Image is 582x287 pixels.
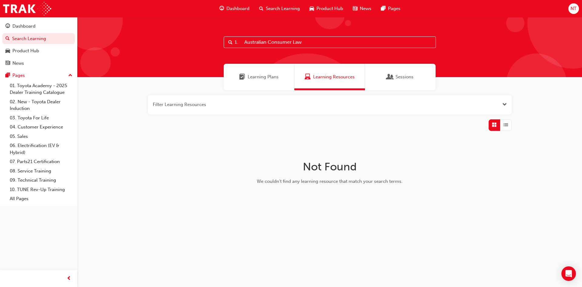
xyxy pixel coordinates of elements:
button: NT [568,3,579,14]
a: Product Hub [2,45,75,56]
span: news-icon [5,61,10,66]
a: SessionsSessions [365,64,436,90]
span: Sessions [387,73,393,80]
a: search-iconSearch Learning [254,2,305,15]
a: news-iconNews [348,2,376,15]
span: Search [228,39,232,46]
span: Learning Resources [305,73,311,80]
a: 05. Sales [7,132,75,141]
a: 06. Electrification (EV & Hybrid) [7,141,75,157]
span: Pages [388,5,400,12]
input: Search... [224,36,436,48]
button: DashboardSearch LearningProduct HubNews [2,19,75,70]
div: Open Intercom Messenger [561,266,576,281]
span: car-icon [309,5,314,12]
div: Pages [12,72,25,79]
a: 10. TUNE Rev-Up Training [7,185,75,194]
span: search-icon [259,5,263,12]
span: pages-icon [5,73,10,78]
span: news-icon [353,5,357,12]
span: search-icon [5,36,10,42]
div: Product Hub [12,47,39,54]
span: guage-icon [219,5,224,12]
span: car-icon [5,48,10,54]
a: 03. Toyota For Life [7,113,75,123]
span: Learning Plans [248,73,279,80]
span: Learning Plans [239,73,245,80]
a: 01. Toyota Academy - 2025 Dealer Training Catalogue [7,81,75,97]
span: Dashboard [226,5,249,12]
span: News [360,5,371,12]
span: Product Hub [316,5,343,12]
h1: Not Found [234,160,426,173]
a: News [2,58,75,69]
a: 07. Parts21 Certification [7,157,75,166]
span: NT [570,5,577,12]
span: up-icon [68,72,72,80]
button: Pages [2,70,75,81]
span: List [503,121,508,128]
span: pages-icon [381,5,386,12]
span: Grid [492,121,497,128]
a: guage-iconDashboard [215,2,254,15]
div: We couldn't find any learning resource that match your search terms. [234,178,426,185]
span: prev-icon [67,275,71,282]
div: Dashboard [12,23,35,30]
span: Search Learning [266,5,300,12]
a: Dashboard [2,21,75,32]
a: 09. Technical Training [7,176,75,185]
a: 08. Service Training [7,166,75,176]
span: guage-icon [5,24,10,29]
a: Search Learning [2,33,75,44]
a: Learning PlansLearning Plans [224,64,294,90]
a: Learning ResourcesLearning Resources [294,64,365,90]
a: All Pages [7,194,75,203]
a: pages-iconPages [376,2,405,15]
a: car-iconProduct Hub [305,2,348,15]
div: News [12,60,24,67]
span: Sessions [396,73,413,80]
a: 04. Customer Experience [7,122,75,132]
span: Learning Resources [313,73,355,80]
a: 02. New - Toyota Dealer Induction [7,97,75,113]
img: Trak [3,2,51,15]
button: Open the filter [502,101,507,108]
